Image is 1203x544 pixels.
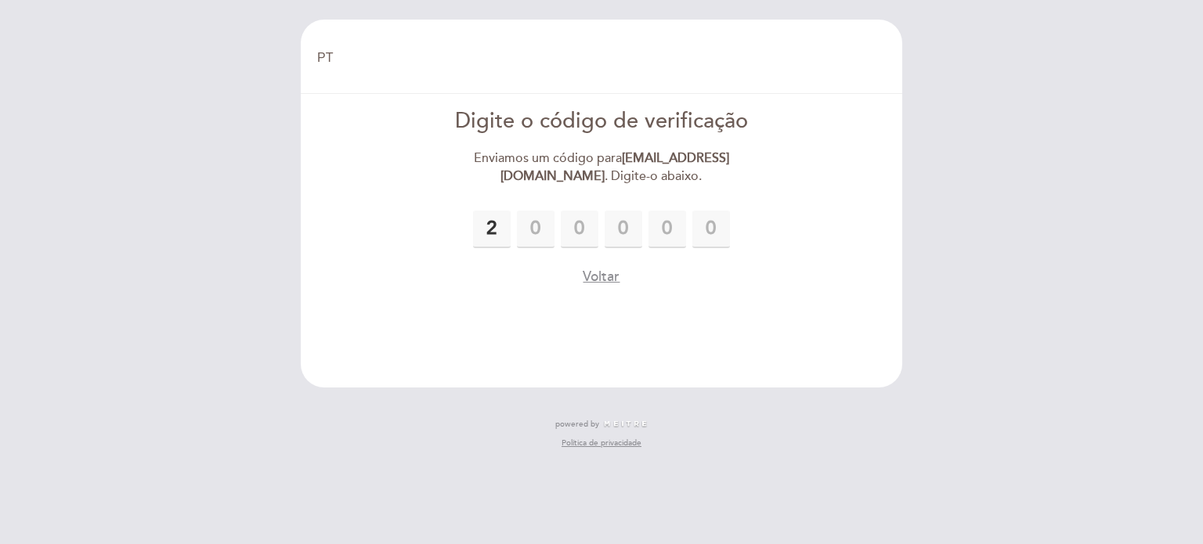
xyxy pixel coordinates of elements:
input: 0 [648,211,686,248]
input: 0 [473,211,511,248]
button: Voltar [583,267,620,286]
img: MEITRE [603,420,648,428]
div: Digite o código de verificação [422,106,782,137]
input: 0 [605,211,642,248]
input: 0 [561,211,598,248]
div: Enviamos um código para . Digite-o abaixo. [422,150,782,186]
strong: [EMAIL_ADDRESS][DOMAIN_NAME] [500,150,729,184]
span: powered by [555,419,599,430]
input: 0 [517,211,555,248]
a: Política de privacidade [562,438,641,449]
a: powered by [555,419,648,430]
input: 0 [692,211,730,248]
